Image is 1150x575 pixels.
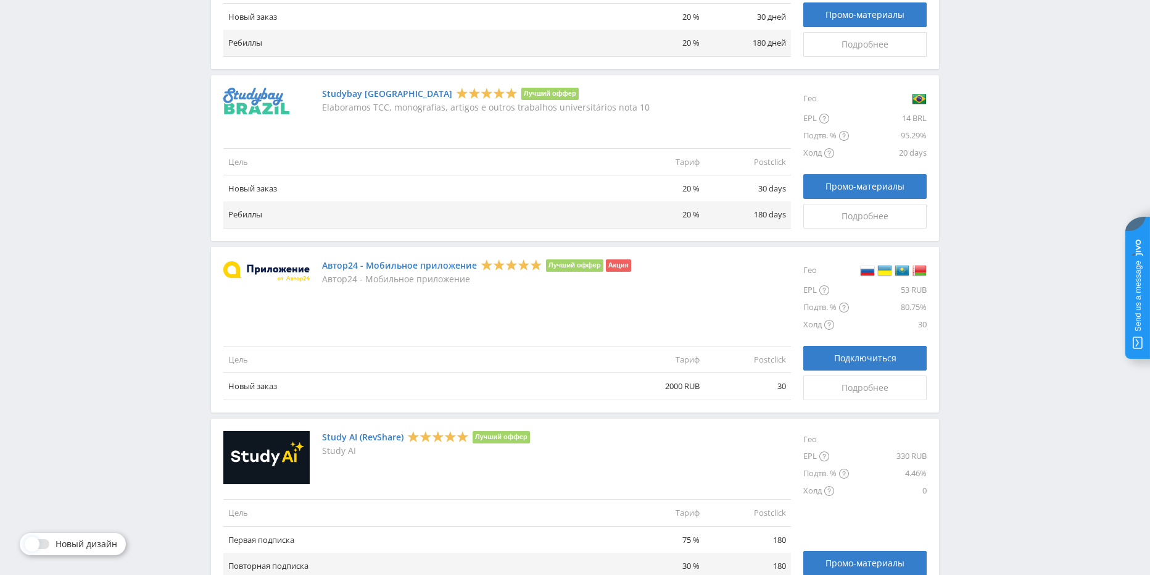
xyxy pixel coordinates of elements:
td: 180 [705,526,791,553]
td: 180 дней [705,30,791,56]
div: Холд [803,145,849,162]
a: Подробнее [803,32,927,57]
td: Тариф [618,500,705,526]
span: Подробнее [842,211,888,221]
div: Холд [803,482,849,500]
td: 30 [705,373,791,400]
div: 53 RUB [849,282,927,299]
div: Гео [803,431,849,448]
p: Автор24 - Мобильное приложение [322,274,631,284]
div: 95.29% [849,127,927,145]
td: 20 % [618,201,705,228]
div: 20 days [849,145,927,162]
div: 5 Stars [407,430,469,443]
td: Ребиллы [223,201,618,228]
div: 5 Stars [456,86,518,99]
td: Ребиллы [223,30,618,56]
td: Postclick [705,149,791,175]
td: 180 days [705,201,791,228]
span: Подключиться [834,353,896,363]
li: Лучший оффер [546,259,603,272]
td: Postclick [705,500,791,526]
td: Postclick [705,346,791,373]
li: Акция [606,259,631,272]
span: Промо-материалы [825,558,904,568]
td: 2000 RUB [618,373,705,400]
div: 80.75% [849,299,927,316]
div: Подтв. % [803,465,849,482]
div: EPL [803,282,849,299]
div: Гео [803,259,849,282]
div: Подтв. % [803,127,849,145]
a: Промо-материалы [803,174,927,199]
span: Подробнее [842,40,888,49]
td: 20 % [618,30,705,56]
div: EPL [803,448,849,465]
a: Подробнее [803,204,927,229]
td: Новый заказ [223,4,618,30]
div: Холд [803,316,849,334]
div: EPL [803,110,849,127]
td: Новый заказ [223,175,618,202]
a: Промо-материалы [803,2,927,27]
td: 20 % [618,175,705,202]
td: Цель [223,346,618,373]
div: 14 BRL [849,110,927,127]
span: Промо-материалы [825,10,904,20]
td: Цель [223,500,618,526]
img: Study AI (RevShare) [223,431,310,485]
div: Подтв. % [803,299,849,316]
td: Тариф [618,149,705,175]
td: Тариф [618,346,705,373]
td: Новый заказ [223,373,618,400]
div: 30 [849,316,927,334]
a: Подробнее [803,376,927,400]
td: Первая подписка [223,526,618,553]
div: 0 [849,482,927,500]
img: Автор24 - Мобильное приложение [223,261,310,282]
td: Цель [223,149,618,175]
li: Лучший оффер [521,88,579,100]
a: Studybay [GEOGRAPHIC_DATA] [322,89,452,99]
td: 20 % [618,4,705,30]
span: Подробнее [842,383,888,393]
span: Промо-материалы [825,182,904,191]
div: 330 RUB [849,448,927,465]
td: 30 days [705,175,791,202]
li: Лучший оффер [473,431,530,443]
a: Автор24 - Мобильное приложение [322,261,477,271]
img: Studybay Brazil [223,88,289,114]
p: Study AI [322,446,530,456]
span: Новый дизайн [56,539,117,549]
p: Elaboramos TCC, monografias, artigos e outros trabalhos universitários nota 10 [322,103,650,112]
td: 75 % [618,526,705,553]
div: 4.46% [849,465,927,482]
a: Study AI (RevShare) [322,432,403,442]
td: 30 дней [705,4,791,30]
div: Гео [803,88,849,110]
div: 5 Stars [481,258,542,271]
button: Подключиться [803,346,927,371]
